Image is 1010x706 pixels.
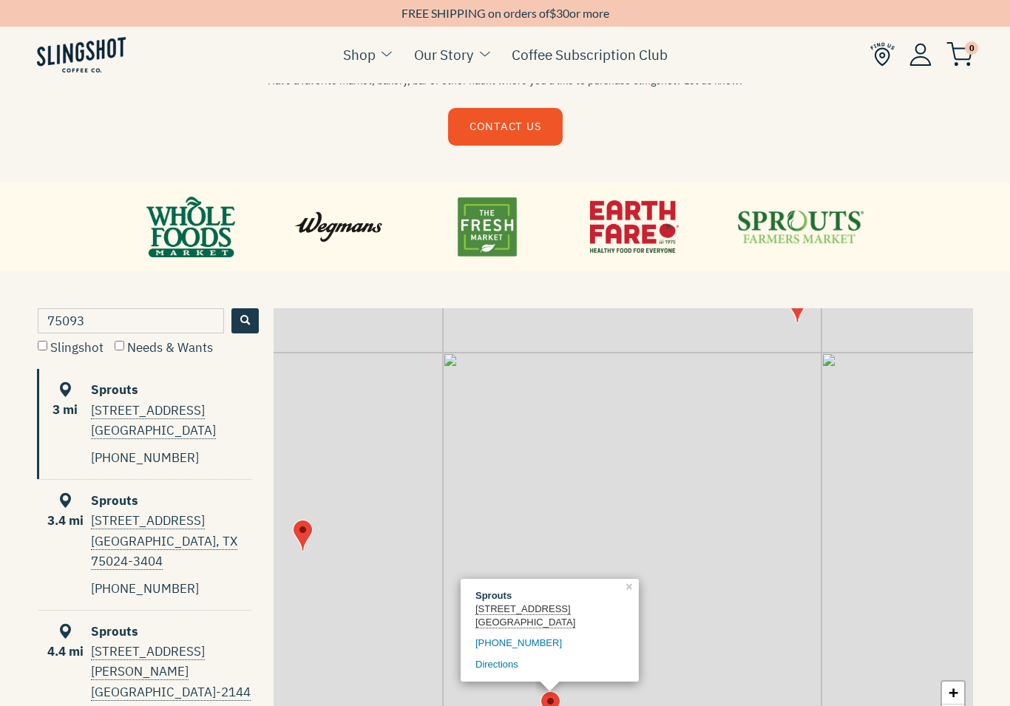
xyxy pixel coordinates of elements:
[942,682,964,705] a: Zoom in
[91,449,199,466] a: [PHONE_NUMBER]
[115,339,213,356] label: Needs & Wants
[512,44,668,66] a: Coffee Subscription Club
[965,41,978,55] span: 0
[475,637,562,648] a: [PHONE_NUMBER]
[91,580,199,597] a: [PHONE_NUMBER]
[946,45,973,63] a: 0
[293,520,313,551] img: Sprouts
[38,341,47,350] input: Slingshot
[343,44,376,66] a: Shop
[39,622,251,642] div: Sprouts
[549,6,556,20] span: $
[414,44,473,66] a: Our Story
[556,6,569,20] span: 30
[946,42,973,67] img: cart
[38,339,104,356] label: Slingshot
[231,308,259,333] button: Search
[47,643,84,659] span: 4.4 mi
[47,512,84,529] span: 3.4 mi
[909,43,932,66] img: Account
[870,42,895,67] img: Find Us
[39,380,251,400] div: Sprouts
[475,659,518,670] a: Directions (This link will open in a new tab)
[52,401,78,418] span: 3 mi
[38,308,224,333] input: Type a postcode or address...
[39,491,251,511] div: Sprouts
[448,108,563,146] a: CONTACT US
[475,589,609,603] div: Sprouts
[115,341,124,350] input: Needs & Wants
[623,579,639,592] a: Close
